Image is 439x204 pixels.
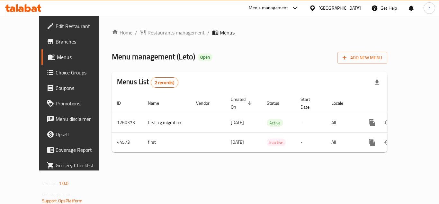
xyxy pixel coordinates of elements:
span: Grocery Checklist [56,161,107,169]
span: Menus [220,29,235,36]
span: Menus [57,53,107,61]
span: Coupons [56,84,107,92]
th: Actions [359,93,431,113]
a: Branches [41,34,112,49]
div: Open [198,53,212,61]
a: Coverage Report [41,142,112,158]
span: Menu disclaimer [56,115,107,123]
td: first [143,132,191,152]
h2: Menus List [117,77,178,88]
span: Add New Menu [343,54,382,62]
div: Total records count [151,77,179,88]
span: Created On [231,95,254,111]
span: Upsell [56,131,107,138]
span: ID [117,99,129,107]
span: Menu management ( Leto ) [112,49,195,64]
a: Menus [41,49,112,65]
a: Edit Restaurant [41,18,112,34]
div: [GEOGRAPHIC_DATA] [318,5,361,12]
td: - [295,113,326,132]
span: 1.0.0 [59,179,69,188]
a: Restaurants management [140,29,205,36]
td: All [326,132,359,152]
span: Open [198,54,212,60]
button: Add New Menu [337,52,387,64]
button: more [364,115,380,131]
span: Inactive [267,139,286,146]
div: Inactive [267,139,286,146]
li: / [135,29,137,36]
span: Active [267,119,283,127]
a: Grocery Checklist [41,158,112,173]
a: Choice Groups [41,65,112,80]
span: Name [148,99,167,107]
span: Locale [331,99,352,107]
span: Promotions [56,100,107,107]
span: Coverage Report [56,146,107,154]
td: first-cg migration [143,113,191,132]
span: 2 record(s) [151,80,178,86]
span: Restaurants management [148,29,205,36]
span: r [428,5,430,12]
a: Coupons [41,80,112,96]
button: Change Status [380,115,395,131]
a: Menu disclaimer [41,111,112,127]
td: 44573 [112,132,143,152]
span: Choice Groups [56,69,107,76]
li: / [207,29,210,36]
button: more [364,135,380,150]
td: All [326,113,359,132]
span: Get support on: [42,190,72,199]
button: Change Status [380,135,395,150]
table: enhanced table [112,93,431,152]
td: - [295,132,326,152]
span: Version: [42,179,58,188]
span: Branches [56,38,107,45]
span: Start Date [300,95,318,111]
span: [DATE] [231,138,244,146]
span: Edit Restaurant [56,22,107,30]
span: Vendor [196,99,218,107]
td: 1260373 [112,113,143,132]
div: Menu-management [249,4,288,12]
a: Home [112,29,132,36]
span: Status [267,99,288,107]
span: [DATE] [231,118,244,127]
nav: breadcrumb [112,29,387,36]
a: Promotions [41,96,112,111]
a: Upsell [41,127,112,142]
div: Export file [369,75,385,90]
